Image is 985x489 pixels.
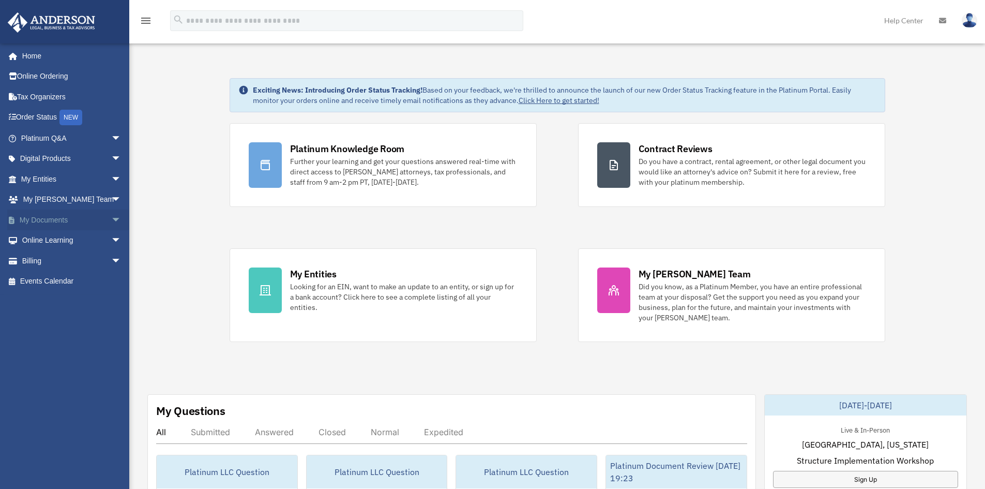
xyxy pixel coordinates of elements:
[962,13,977,28] img: User Pic
[290,142,405,155] div: Platinum Knowledge Room
[140,18,152,27] a: menu
[290,268,337,280] div: My Entities
[253,85,876,106] div: Based on your feedback, we're thrilled to announce the launch of our new Order Status Tracking fe...
[7,230,137,251] a: Online Learningarrow_drop_down
[832,424,898,435] div: Live & In-Person
[797,454,934,467] span: Structure Implementation Workshop
[173,14,184,25] i: search
[59,110,82,125] div: NEW
[639,281,866,323] div: Did you know, as a Platinum Member, you have an entire professional team at your disposal? Get th...
[639,156,866,187] div: Do you have a contract, rental agreement, or other legal document you would like an attorney's ad...
[519,96,599,105] a: Click Here to get started!
[230,248,537,342] a: My Entities Looking for an EIN, want to make an update to an entity, or sign up for a bank accoun...
[7,66,137,87] a: Online Ordering
[7,169,137,189] a: My Entitiesarrow_drop_down
[111,189,132,211] span: arrow_drop_down
[7,149,137,169] a: Digital Productsarrow_drop_down
[111,230,132,251] span: arrow_drop_down
[111,149,132,170] span: arrow_drop_down
[319,427,346,437] div: Closed
[7,189,137,210] a: My [PERSON_NAME] Teamarrow_drop_down
[253,85,422,95] strong: Exciting News: Introducing Order Status Tracking!
[424,427,463,437] div: Expedited
[140,14,152,27] i: menu
[156,427,166,437] div: All
[7,271,137,292] a: Events Calendar
[191,427,230,437] div: Submitted
[290,281,518,313] div: Looking for an EIN, want to make an update to an entity, or sign up for a bank account? Click her...
[7,210,137,230] a: My Documentsarrow_drop_down
[765,395,966,416] div: [DATE]-[DATE]
[7,46,132,66] a: Home
[7,107,137,128] a: Order StatusNEW
[5,12,98,33] img: Anderson Advisors Platinum Portal
[157,455,297,488] div: Platinum LLC Question
[111,128,132,149] span: arrow_drop_down
[111,250,132,272] span: arrow_drop_down
[578,248,885,342] a: My [PERSON_NAME] Team Did you know, as a Platinum Member, you have an entire professional team at...
[578,123,885,207] a: Contract Reviews Do you have a contract, rental agreement, or other legal document you would like...
[7,86,137,107] a: Tax Organizers
[371,427,399,437] div: Normal
[7,250,137,271] a: Billingarrow_drop_down
[255,427,294,437] div: Answered
[639,142,713,155] div: Contract Reviews
[639,268,751,280] div: My [PERSON_NAME] Team
[111,210,132,231] span: arrow_drop_down
[802,438,929,451] span: [GEOGRAPHIC_DATA], [US_STATE]
[230,123,537,207] a: Platinum Knowledge Room Further your learning and get your questions answered real-time with dire...
[307,455,447,488] div: Platinum LLC Question
[7,128,137,149] a: Platinum Q&Aarrow_drop_down
[773,471,958,488] a: Sign Up
[111,169,132,190] span: arrow_drop_down
[456,455,597,488] div: Platinum LLC Question
[290,156,518,187] div: Further your learning and get your questions answered real-time with direct access to [PERSON_NAM...
[156,403,225,419] div: My Questions
[606,455,747,488] div: Platinum Document Review [DATE] 19:23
